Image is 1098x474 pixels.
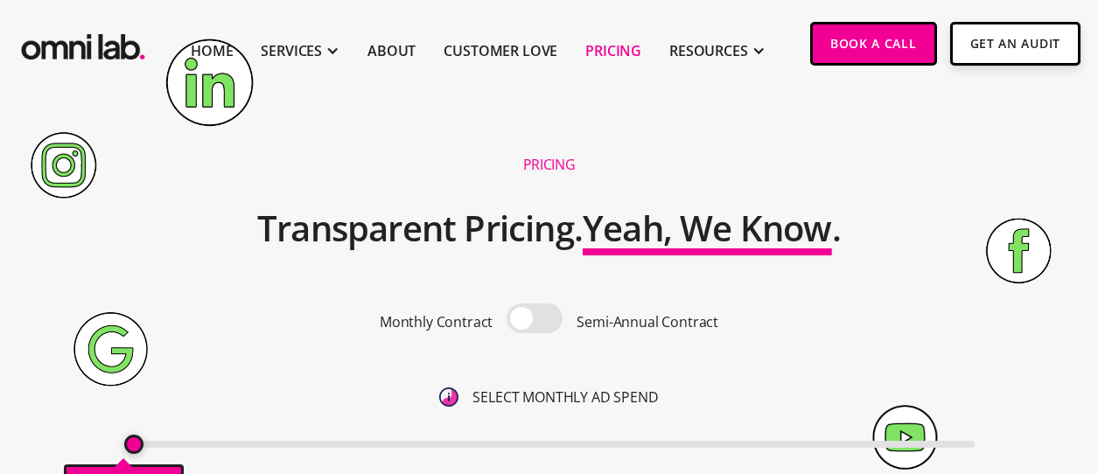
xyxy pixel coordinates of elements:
[669,40,748,61] div: RESOURCES
[439,387,458,407] img: 6410812402e99d19b372aa32_omni-nav-info.svg
[380,310,493,334] p: Monthly Contract
[585,40,641,61] a: Pricing
[257,197,841,260] h2: Transparent Pricing. .
[261,40,322,61] div: SERVICES
[17,22,149,65] a: home
[191,40,233,61] a: Home
[523,156,576,174] h1: Pricing
[444,40,557,61] a: Customer Love
[810,22,937,66] a: Book a Call
[783,271,1098,474] iframe: Chat Widget
[583,204,832,252] span: Yeah, We Know
[367,40,416,61] a: About
[17,22,149,65] img: Omni Lab: B2B SaaS Demand Generation Agency
[472,386,658,409] p: SELECT MONTHLY AD SPEND
[950,22,1081,66] a: Get An Audit
[577,310,718,334] p: Semi-Annual Contract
